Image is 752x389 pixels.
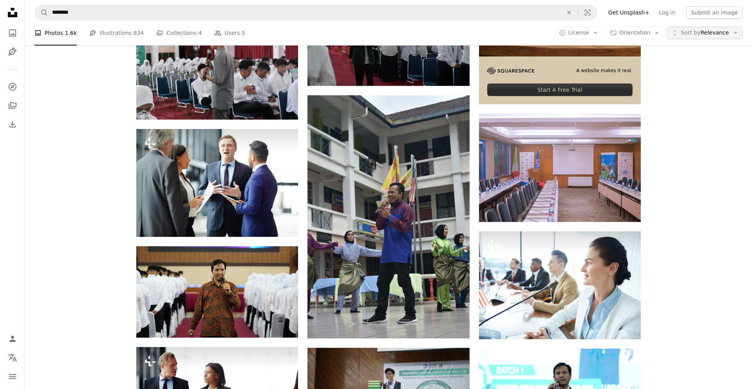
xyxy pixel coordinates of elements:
[487,67,534,74] img: file-1705255347840-230a6ab5bca9image
[5,331,20,347] a: Log in / Sign up
[214,20,245,45] a: Users 5
[307,95,469,338] img: people performing on stage
[5,98,20,113] a: Collections
[136,129,298,237] img: Confident mature businessman explaining something concerning organization moments to colleagues
[479,282,641,289] a: Young elegant female delegate sitting by table with microphone in front and speaking at conference
[136,288,298,295] a: a man holding a microphone standing in front of a group of people
[555,27,603,39] button: License
[198,29,202,37] span: 4
[5,44,20,60] a: Illustrations
[5,116,20,132] a: Download History
[576,67,633,74] span: A website makes it real.
[5,25,20,41] a: Photos
[307,213,469,220] a: people performing on stage
[560,5,578,20] button: Clear
[5,369,20,384] button: Menu
[134,29,144,37] span: 834
[5,350,20,365] button: Language
[681,29,700,36] span: Sort by
[242,29,245,37] span: 5
[619,29,650,36] span: Orientation
[479,114,641,222] img: A conference room set up for a meeting.
[681,29,729,37] span: Relevance
[35,5,48,20] button: Search Unsplash
[686,6,743,19] button: Submit an image
[606,27,664,39] button: Orientation
[136,62,298,69] a: a man speaking into a microphone in front of a group of people
[667,27,743,39] button: Sort byRelevance
[136,179,298,186] a: Confident mature businessman explaining something concerning organization moments to colleagues
[654,6,680,19] a: Log in
[479,231,641,339] img: Young elegant female delegate sitting by table with microphone in front and speaking at conference
[479,164,641,171] a: A conference room set up for a meeting.
[604,6,654,19] a: Get Unsplash+
[5,5,20,22] a: Home — Unsplash
[136,12,298,120] img: a man speaking into a microphone in front of a group of people
[89,20,144,45] a: Illustrations 834
[5,79,20,95] a: Explore
[578,5,597,20] button: Visual search
[136,246,298,337] img: a man holding a microphone standing in front of a group of people
[487,84,633,96] div: Start A Free Trial
[156,20,202,45] a: Collections 4
[568,29,589,36] span: License
[34,5,597,20] form: Find visuals sitewide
